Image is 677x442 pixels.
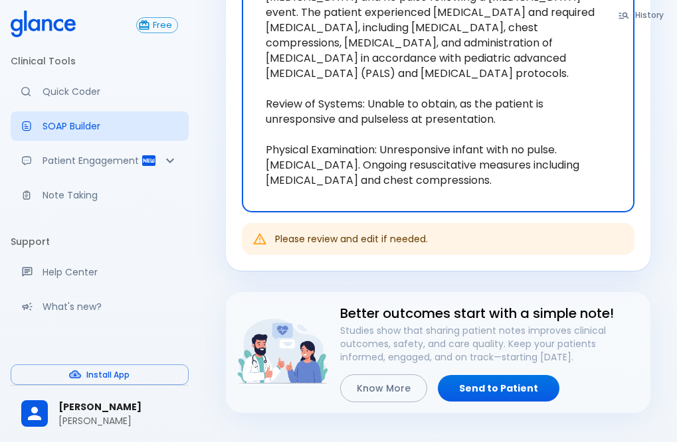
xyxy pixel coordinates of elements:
[43,188,178,202] p: Note Taking
[11,45,189,77] li: Clinical Tools
[11,391,189,437] div: [PERSON_NAME][PERSON_NAME]
[340,303,640,324] h6: Better outcomes start with a simple note!
[11,226,189,258] li: Support
[11,364,189,385] button: Install App
[11,111,189,141] a: Docugen: Compose a clinical documentation in seconds
[43,300,178,313] p: What's new?
[43,85,178,98] p: Quick Coder
[11,258,189,287] a: Get help from our support team
[237,314,330,388] img: doctor-and-patient-engagement-HyWS9NFy.png
[136,17,178,33] button: Free
[43,119,178,133] p: SOAP Builder
[147,21,177,31] span: Free
[340,324,640,364] p: Studies show that sharing patient notes improves clinical outcomes, safety, and care quality. Kee...
[11,77,189,106] a: Moramiz: Find ICD10AM codes instantly
[275,227,428,251] div: Please review and edit if needed.
[11,181,189,210] a: Advanced note-taking
[58,414,178,427] p: [PERSON_NAME]
[43,265,178,279] p: Help Center
[11,337,189,369] li: Settings
[11,292,189,321] div: Recent updates and feature releases
[136,17,189,33] a: Click to view or change your subscription
[58,400,178,414] span: [PERSON_NAME]
[43,154,141,167] p: Patient Engagement
[340,374,427,403] button: Know More
[611,5,672,25] button: History
[11,146,189,175] div: Patient Reports & Referrals
[438,375,559,402] a: Send to Patient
